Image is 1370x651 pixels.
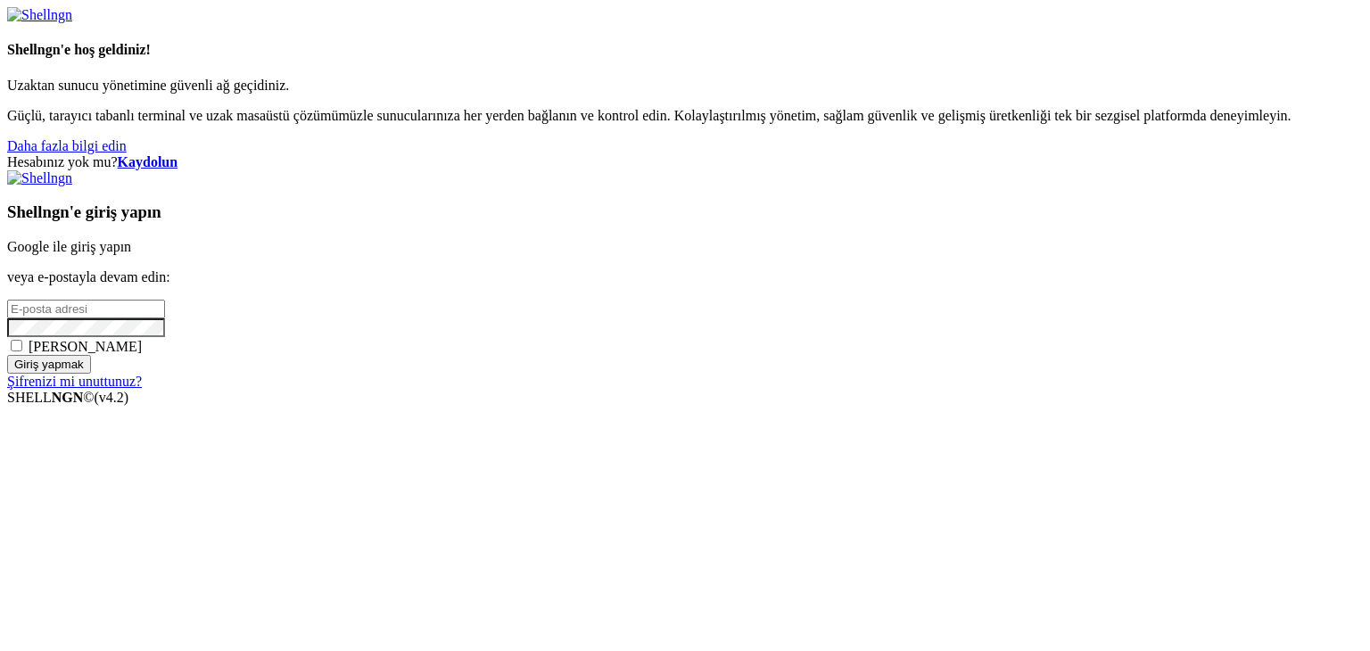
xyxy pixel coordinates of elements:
font: SHELL [7,390,52,405]
input: Giriş yapmak [7,355,91,374]
input: [PERSON_NAME] [11,340,22,351]
font: Shellngn'e hoş geldiniz! [7,42,151,57]
font: ) [124,390,128,405]
span: 4.2.0 [95,390,129,405]
font: 4.2 [106,390,124,405]
img: Shellngn [7,7,72,23]
font: (v [95,390,106,405]
a: Daha fazla bilgi edin [7,138,127,153]
font: veya e-postayla devam edin: [7,269,170,284]
font: Uzaktan sunucu yönetimine güvenli ağ geçidiniz. [7,78,289,93]
font: Güçlü, tarayıcı tabanlı terminal ve uzak masaüstü çözümümüzle sunucularınıza her yerden bağlanın ... [7,108,1292,123]
font: Google ile giriş yapın [7,239,131,254]
img: Shellngn [7,170,72,186]
input: E-posta adresi [7,300,165,318]
font: © [83,390,94,405]
font: Hesabınız yok mu? [7,154,118,169]
a: Kaydolun [118,154,178,169]
font: [PERSON_NAME] [29,339,142,354]
font: Shellngn'e giriş yapın [7,202,161,221]
a: Şifrenizi mi unuttunuz? [7,374,142,389]
font: NGN [52,390,84,405]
